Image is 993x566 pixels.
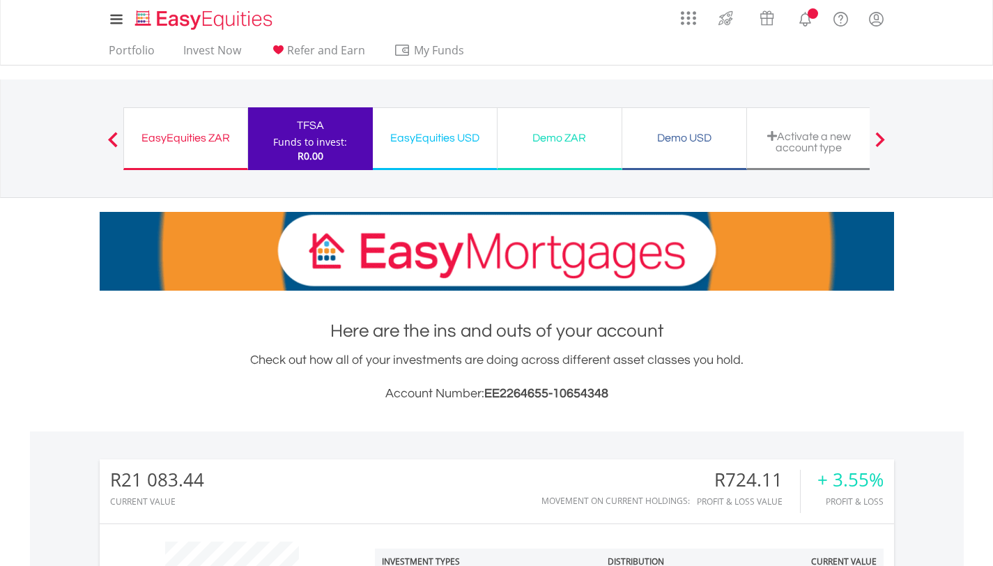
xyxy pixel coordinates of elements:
span: EE2264655-10654348 [484,387,608,400]
a: Invest Now [178,43,247,65]
div: TFSA [256,116,364,135]
div: Profit & Loss Value [697,497,800,506]
a: Refer and Earn [264,43,371,65]
span: My Funds [394,41,485,59]
div: EasyEquities USD [381,128,488,148]
div: Demo USD [631,128,738,148]
a: FAQ's and Support [823,3,859,31]
img: grid-menu-icon.svg [681,10,696,26]
a: AppsGrid [672,3,705,26]
div: Profit & Loss [817,497,884,506]
div: + 3.55% [817,470,884,490]
h3: Account Number: [100,384,894,404]
img: EasyEquities_Logo.png [132,8,278,31]
div: Demo ZAR [506,128,613,148]
div: Funds to invest: [273,135,347,149]
a: Portfolio [103,43,160,65]
img: thrive-v2.svg [714,7,737,29]
div: CURRENT VALUE [110,497,204,506]
div: R724.11 [697,470,800,490]
a: My Profile [859,3,894,34]
img: vouchers-v2.svg [755,7,778,29]
img: EasyMortage Promotion Banner [100,212,894,291]
span: R0.00 [298,149,323,162]
h1: Here are the ins and outs of your account [100,319,894,344]
div: Movement on Current Holdings: [541,496,690,505]
div: R21 083.44 [110,470,204,490]
div: EasyEquities ZAR [132,128,239,148]
span: Refer and Earn [287,43,365,58]
a: Home page [130,3,278,31]
div: Activate a new account type [755,130,863,153]
a: Vouchers [746,3,787,29]
div: Check out how all of your investments are doing across different asset classes you hold. [100,351,894,404]
a: Notifications [787,3,823,31]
